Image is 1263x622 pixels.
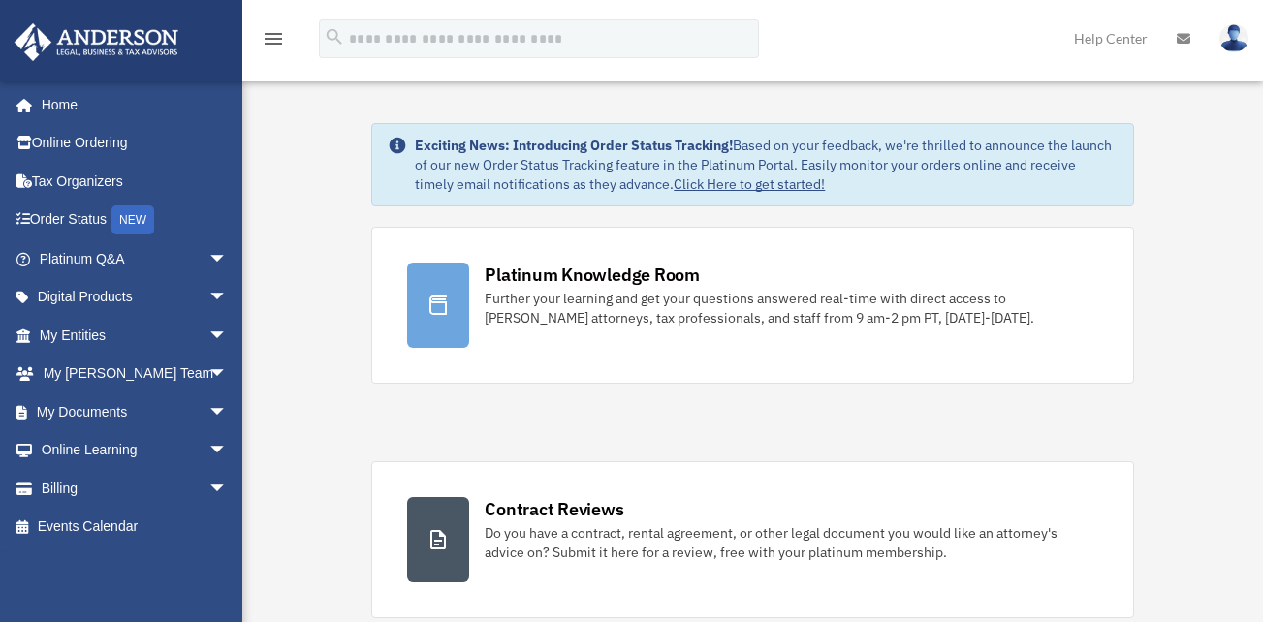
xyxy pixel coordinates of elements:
[1219,24,1248,52] img: User Pic
[208,316,247,356] span: arrow_drop_down
[208,355,247,394] span: arrow_drop_down
[262,27,285,50] i: menu
[14,431,257,470] a: Online Learningarrow_drop_down
[485,497,623,521] div: Contract Reviews
[415,137,733,154] strong: Exciting News: Introducing Order Status Tracking!
[485,523,1097,562] div: Do you have a contract, rental agreement, or other legal document you would like an attorney's ad...
[14,239,257,278] a: Platinum Q&Aarrow_drop_down
[14,85,247,124] a: Home
[485,263,700,287] div: Platinum Knowledge Room
[208,469,247,509] span: arrow_drop_down
[14,201,257,240] a: Order StatusNEW
[14,124,257,163] a: Online Ordering
[324,26,345,47] i: search
[14,508,257,546] a: Events Calendar
[14,278,257,317] a: Digital Productsarrow_drop_down
[9,23,184,61] img: Anderson Advisors Platinum Portal
[208,431,247,471] span: arrow_drop_down
[485,289,1097,327] div: Further your learning and get your questions answered real-time with direct access to [PERSON_NAM...
[208,392,247,432] span: arrow_drop_down
[208,278,247,318] span: arrow_drop_down
[262,34,285,50] a: menu
[14,162,257,201] a: Tax Organizers
[674,175,825,193] a: Click Here to get started!
[208,239,247,279] span: arrow_drop_down
[371,227,1133,384] a: Platinum Knowledge Room Further your learning and get your questions answered real-time with dire...
[14,469,257,508] a: Billingarrow_drop_down
[371,461,1133,618] a: Contract Reviews Do you have a contract, rental agreement, or other legal document you would like...
[14,392,257,431] a: My Documentsarrow_drop_down
[111,205,154,234] div: NEW
[415,136,1117,194] div: Based on your feedback, we're thrilled to announce the launch of our new Order Status Tracking fe...
[14,355,257,393] a: My [PERSON_NAME] Teamarrow_drop_down
[14,316,257,355] a: My Entitiesarrow_drop_down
